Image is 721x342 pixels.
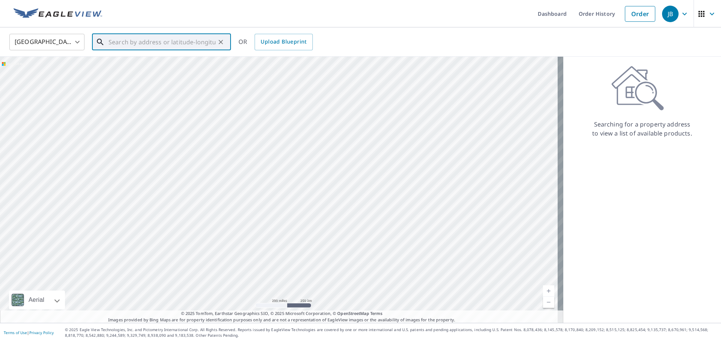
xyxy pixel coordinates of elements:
[543,285,554,297] a: Current Level 5, Zoom In
[592,120,692,138] p: Searching for a property address to view a list of available products.
[14,8,102,20] img: EV Logo
[29,330,54,335] a: Privacy Policy
[662,6,679,22] div: JB
[255,34,312,50] a: Upload Blueprint
[9,32,84,53] div: [GEOGRAPHIC_DATA]
[370,310,383,316] a: Terms
[65,327,717,338] p: © 2025 Eagle View Technologies, Inc. and Pictometry International Corp. All Rights Reserved. Repo...
[4,330,54,335] p: |
[543,297,554,308] a: Current Level 5, Zoom Out
[625,6,655,22] a: Order
[337,310,369,316] a: OpenStreetMap
[9,291,65,309] div: Aerial
[238,34,313,50] div: OR
[261,37,306,47] span: Upload Blueprint
[216,37,226,47] button: Clear
[109,32,216,53] input: Search by address or latitude-longitude
[26,291,47,309] div: Aerial
[4,330,27,335] a: Terms of Use
[181,310,383,317] span: © 2025 TomTom, Earthstar Geographics SIO, © 2025 Microsoft Corporation, ©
